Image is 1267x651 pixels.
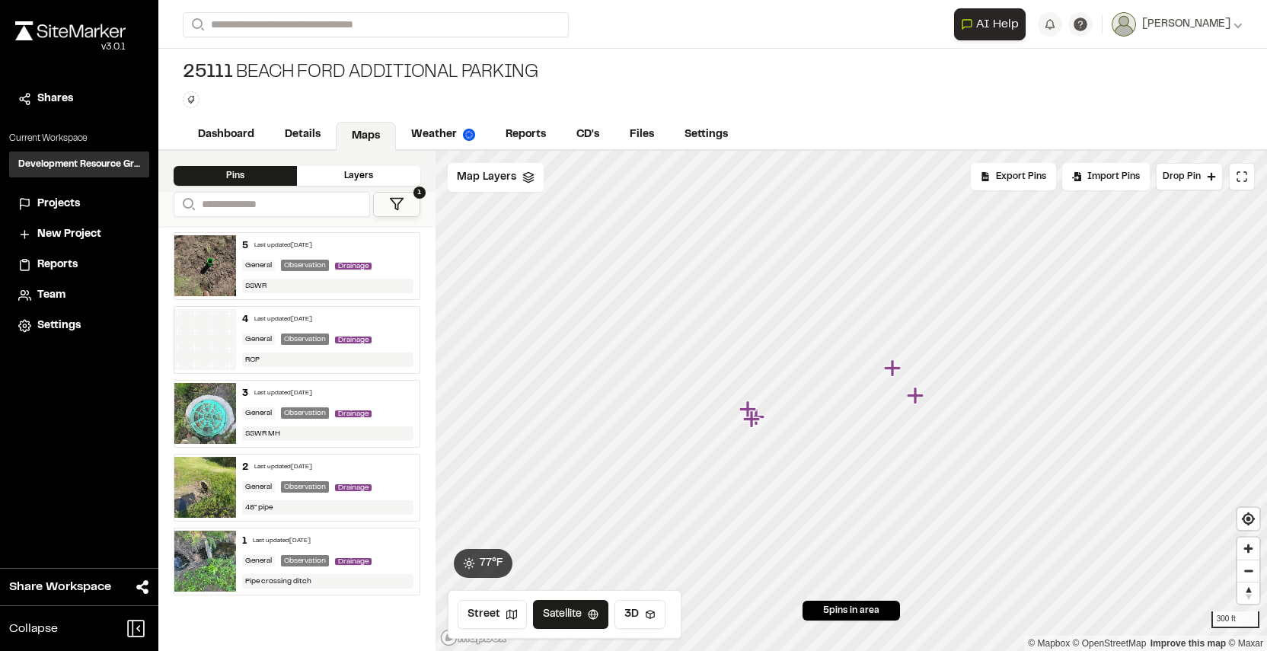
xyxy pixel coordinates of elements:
[954,8,1032,40] div: Open AI Assistant
[18,158,140,171] h3: Development Resource Group
[242,239,248,253] div: 5
[490,120,561,149] a: Reports
[335,558,372,565] span: Drainage
[183,91,199,108] button: Edit Tags
[37,287,65,304] span: Team
[174,166,297,186] div: Pins
[1073,638,1147,649] a: OpenStreetMap
[1163,170,1201,183] span: Drop Pin
[18,257,140,273] a: Reports
[254,463,312,472] div: Last updated [DATE]
[1156,163,1223,190] button: Drop Pin
[1087,170,1140,183] span: Import Pins
[174,192,201,217] button: Search
[15,40,126,54] div: Oh geez...please don't...
[463,129,475,141] img: precipai.png
[614,600,665,629] button: 3D
[183,120,270,149] a: Dashboard
[37,91,73,107] span: Shares
[884,359,904,378] div: Map marker
[1062,163,1150,190] div: Import Pins into your project
[183,61,538,85] div: Beach Ford Additional Parking
[1211,611,1259,628] div: 300 ft
[242,481,275,493] div: General
[335,263,372,270] span: Drainage
[373,192,420,217] button: 1
[954,8,1026,40] button: Open AI Assistant
[614,120,669,149] a: Files
[907,386,927,406] div: Map marker
[1237,538,1259,560] button: Zoom in
[281,481,329,493] div: Observation
[743,410,763,429] div: Map marker
[270,120,336,149] a: Details
[254,315,312,324] div: Last updated [DATE]
[1142,16,1230,33] span: [PERSON_NAME]
[174,457,236,518] img: file
[242,260,275,271] div: General
[297,166,420,186] div: Layers
[174,235,236,296] img: file
[1237,560,1259,582] button: Zoom out
[9,132,149,145] p: Current Workspace
[242,574,414,589] div: Pipe crossing ditch
[242,333,275,345] div: General
[480,555,503,572] span: 77 ° F
[242,555,275,566] div: General
[440,629,507,646] a: Mapbox logo
[18,226,140,243] a: New Project
[281,260,329,271] div: Observation
[242,353,414,367] div: RCP
[37,318,81,334] span: Settings
[281,407,329,419] div: Observation
[971,163,1056,190] div: No pins available to export
[1237,560,1259,582] span: Zoom out
[254,241,312,251] div: Last updated [DATE]
[9,578,111,596] span: Share Workspace
[996,170,1046,183] span: Export Pins
[242,461,248,474] div: 2
[15,21,126,40] img: rebrand.png
[242,313,248,327] div: 4
[1237,508,1259,530] button: Find my location
[18,318,140,334] a: Settings
[254,389,312,398] div: Last updated [DATE]
[454,549,512,578] button: 77°F
[1237,582,1259,604] button: Reset bearing to north
[413,187,426,199] span: 1
[37,196,80,212] span: Projects
[1151,638,1226,649] a: Map feedback
[37,257,78,273] span: Reports
[242,535,247,548] div: 1
[335,484,372,491] span: Drainage
[1028,638,1070,649] a: Mapbox
[37,226,101,243] span: New Project
[9,620,58,638] span: Collapse
[242,407,275,419] div: General
[669,120,743,149] a: Settings
[823,604,879,617] span: 5 pins in area
[281,555,329,566] div: Observation
[242,426,414,441] div: SSWR MH
[18,91,140,107] a: Shares
[1112,12,1243,37] button: [PERSON_NAME]
[174,531,236,592] img: file
[457,169,516,186] span: Map Layers
[1228,638,1263,649] a: Maxar
[253,537,311,546] div: Last updated [DATE]
[242,387,248,400] div: 3
[18,196,140,212] a: Projects
[174,309,236,370] img: banner-white.png
[458,600,527,629] button: Street
[335,337,372,343] span: Drainage
[739,400,759,420] div: Map marker
[976,15,1019,34] span: AI Help
[1112,12,1136,37] img: User
[242,279,414,293] div: SSWR
[533,600,608,629] button: Satellite
[183,12,210,37] button: Search
[183,61,233,85] span: 25111
[281,333,329,345] div: Observation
